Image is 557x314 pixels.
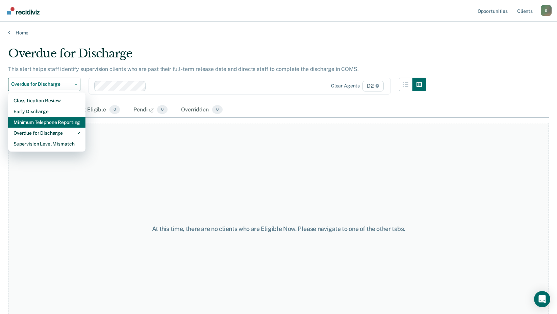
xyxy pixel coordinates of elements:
span: 0 [109,105,120,114]
div: Classification Review [14,95,80,106]
button: Profile dropdown button [541,5,552,16]
a: Home [8,30,549,36]
div: Almost Eligible0 [67,103,121,117]
div: At this time, there are no clients who are Eligible Now. Please navigate to one of the other tabs. [144,225,414,233]
div: Overdue for Discharge [8,47,426,66]
img: Recidiviz [7,7,40,15]
span: 0 [212,105,223,114]
span: 0 [157,105,168,114]
div: Clear agents [331,83,360,89]
div: Supervision Level Mismatch [14,138,80,149]
div: Minimum Telephone Reporting [14,117,80,128]
div: Pending0 [132,103,169,117]
p: This alert helps staff identify supervision clients who are past their full-term release date and... [8,66,359,72]
div: Overridden0 [180,103,224,117]
span: D2 [362,81,384,91]
span: Overdue for Discharge [11,81,72,87]
div: S [541,5,552,16]
div: Early Discharge [14,106,80,117]
div: Overdue for Discharge [14,128,80,138]
div: Open Intercom Messenger [534,291,550,307]
button: Overdue for Discharge [8,78,80,91]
